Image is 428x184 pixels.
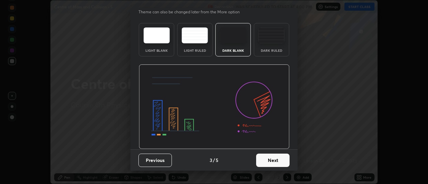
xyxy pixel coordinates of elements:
img: darkTheme.f0cc69e5.svg [220,27,246,43]
h4: 3 [210,157,212,164]
img: lightTheme.e5ed3b09.svg [143,27,170,43]
div: Light Blank [143,49,170,52]
button: Next [256,154,290,167]
div: Dark Blank [220,49,246,52]
div: Light Ruled [182,49,208,52]
img: lightRuledTheme.5fabf969.svg [182,27,208,43]
div: Dark Ruled [258,49,285,52]
h4: 5 [216,157,218,164]
img: darkRuledTheme.de295e13.svg [258,27,285,43]
h4: / [213,157,215,164]
button: Previous [138,154,172,167]
p: Theme can also be changed later from the More option [138,9,247,15]
img: darkThemeBanner.d06ce4a2.svg [139,64,290,149]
